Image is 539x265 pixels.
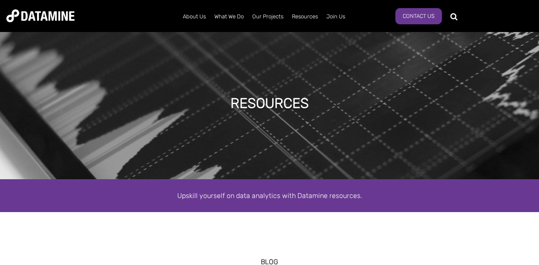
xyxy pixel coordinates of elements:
a: About Us [179,6,210,28]
a: Our Projects [248,6,288,28]
a: Contact Us [395,8,442,24]
a: Join Us [322,6,349,28]
div: Upskill yourself on data analytics with Datamine resources. [27,190,513,201]
h1: Resources [231,94,309,113]
a: What We Do [210,6,248,28]
img: Datamine [6,9,75,22]
a: Resources [288,6,322,28]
